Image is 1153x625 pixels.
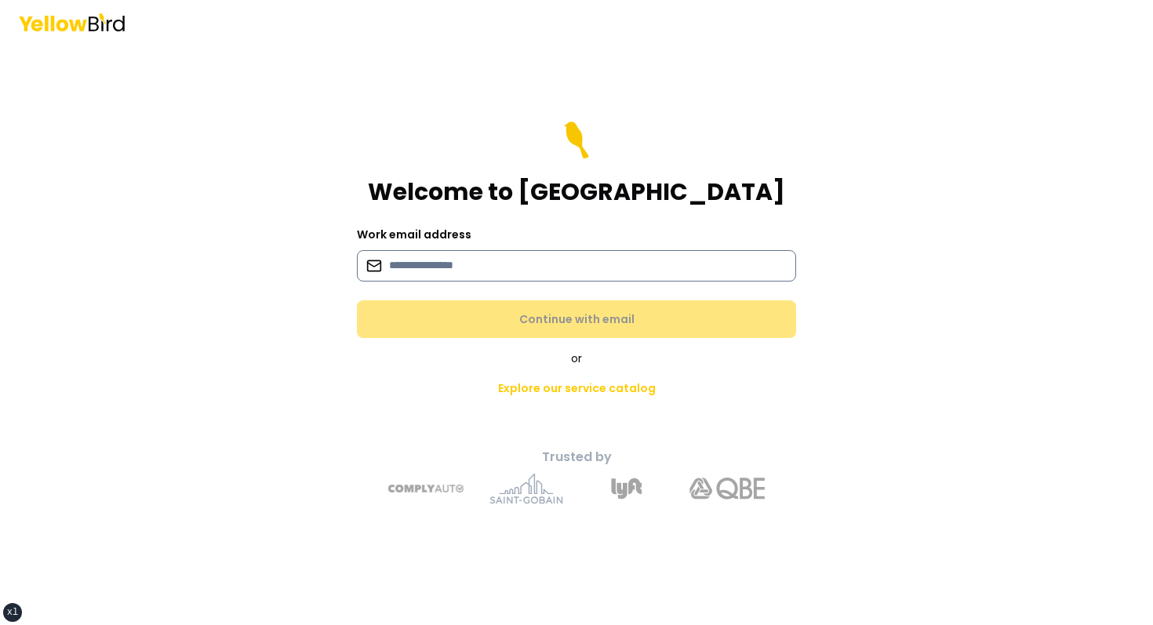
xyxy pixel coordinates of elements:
div: xl [7,606,18,619]
p: Trusted by [300,448,853,467]
label: Work email address [357,227,471,242]
a: Explore our service catalog [486,372,668,404]
span: or [571,351,582,366]
h1: Welcome to [GEOGRAPHIC_DATA] [368,178,785,206]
